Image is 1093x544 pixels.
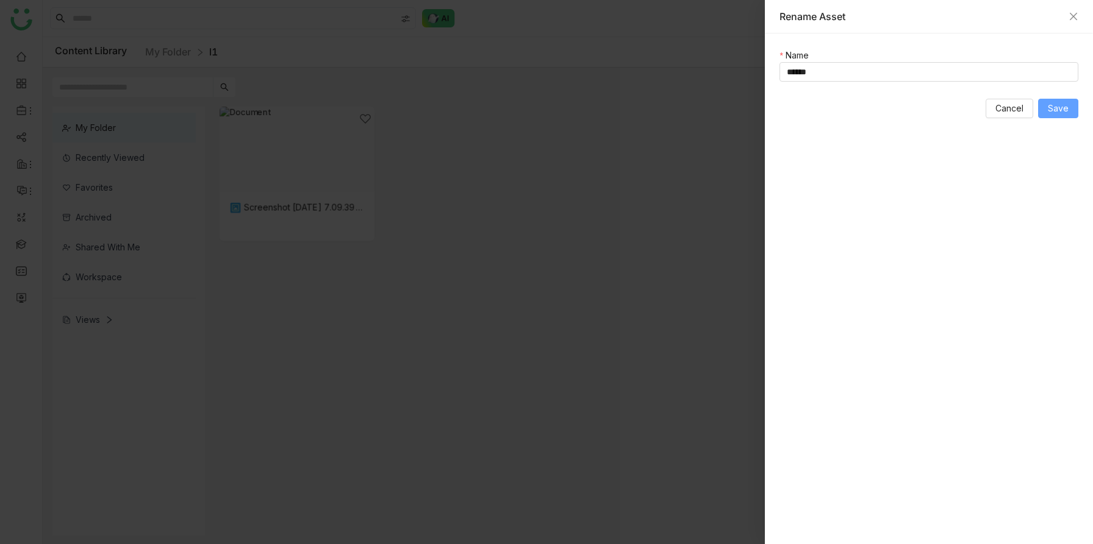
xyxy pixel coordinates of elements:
[779,10,1063,23] div: Rename Asset
[1038,99,1078,118] button: Save
[779,49,814,62] label: Name
[986,99,1033,118] button: Cancel
[1069,12,1078,21] button: Close
[995,102,1023,115] span: Cancel
[1048,102,1069,115] span: Save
